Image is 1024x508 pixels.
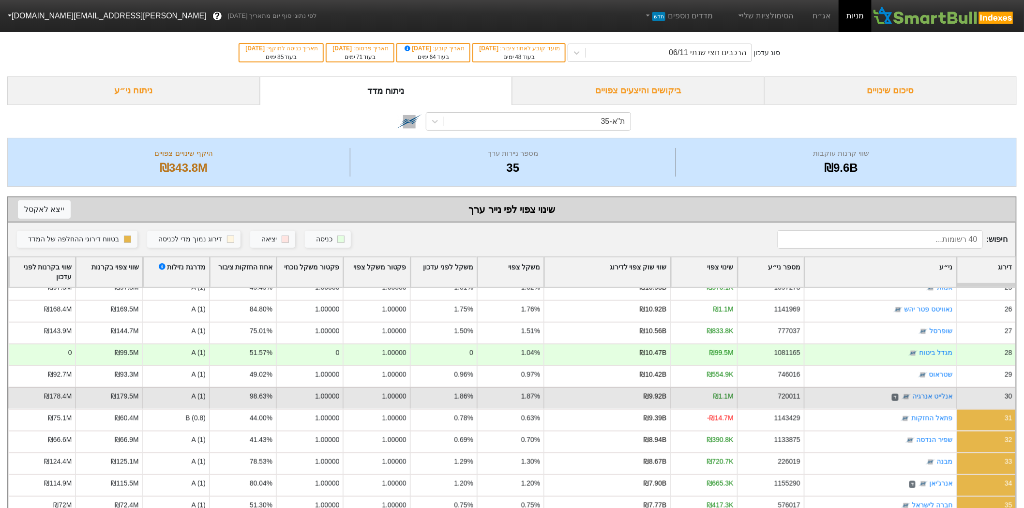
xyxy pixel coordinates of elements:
div: A (1) [142,278,209,300]
img: tase link [919,479,928,489]
div: A (1) [142,344,209,365]
a: אמות [937,284,953,292]
div: ₪60.4M [115,413,139,423]
div: 1.00000 [382,478,406,489]
button: יציאה [250,231,295,248]
div: 98.63% [250,391,272,402]
div: 75.01% [250,326,272,336]
div: 1.29% [454,457,473,467]
div: A (1) [142,431,209,452]
div: בעוד ימים [331,53,389,61]
div: 1.00000 [382,304,406,314]
div: תאריך פרסום : [331,44,389,53]
div: ניתוח ני״ע [7,76,260,105]
div: ₪9.92B [644,391,666,402]
div: -₪14.7M [708,413,734,423]
div: ₪99.5M [115,348,139,358]
div: ₪179.5M [111,391,138,402]
div: Toggle SortBy [9,257,75,287]
span: ? [214,10,220,23]
div: Toggle SortBy [805,257,956,287]
div: 1.00000 [315,435,339,445]
div: 32 [1005,435,1012,445]
div: 1.20% [454,478,473,489]
div: 1.04% [521,348,540,358]
div: 1133875 [774,435,800,445]
div: 1.50% [454,326,473,336]
div: 1097278 [774,283,800,293]
div: 25 [1005,283,1012,293]
span: [DATE] [403,45,433,52]
div: A (1) [142,452,209,474]
input: 40 רשומות... [778,230,982,249]
div: 1.00000 [315,326,339,336]
div: 1.00000 [382,326,406,336]
div: 1.20% [521,478,540,489]
div: 1.51% [521,326,540,336]
div: 1155290 [774,478,800,489]
div: 30 [1005,391,1012,402]
div: A (1) [142,474,209,496]
div: 1.76% [521,304,540,314]
img: tase link [919,327,928,337]
span: חדש [652,12,665,21]
div: ₪169.5M [111,304,138,314]
div: 44.00% [250,413,272,423]
div: 226019 [778,457,800,467]
div: Toggle SortBy [478,257,543,287]
div: 0.70% [521,435,540,445]
div: 1.00000 [315,370,339,380]
button: בטווח דירוגי ההחלפה של המדד [17,231,137,248]
div: יציאה [261,234,277,245]
div: 1.00000 [315,478,339,489]
div: ₪66.9M [115,435,139,445]
div: ₪92.7M [48,370,72,380]
div: 51.57% [250,348,272,358]
div: ₪10.93B [640,283,666,293]
div: מועד קובע לאחוז ציבור : [478,44,559,53]
div: A (1) [142,300,209,322]
div: 49.02% [250,370,272,380]
div: Toggle SortBy [738,257,804,287]
span: 64 [430,54,436,60]
img: tase link [926,284,936,293]
div: ₪10.42B [640,370,666,380]
img: tase link [397,109,422,134]
div: A (1) [142,322,209,344]
div: שווי קרנות עוקבות [678,148,1004,159]
div: 720011 [778,391,800,402]
div: ₪97.8M [115,283,139,293]
div: ₪570.1K [707,283,734,293]
div: 34 [1005,478,1012,489]
div: ₪66.6M [48,435,72,445]
div: 41.43% [250,435,272,445]
span: 85 [277,54,284,60]
div: 1.00000 [315,413,339,423]
span: [DATE] [332,45,353,52]
div: בעוד ימים [478,53,559,61]
div: 0.97% [521,370,540,380]
div: 28 [1005,348,1012,358]
div: ביקושים והיצעים צפויים [512,76,765,105]
a: אנלייט אנרגיה [913,393,953,401]
div: ₪8.67B [644,457,666,467]
div: Toggle SortBy [143,257,209,287]
div: ₪343.8M [20,159,347,177]
div: ת"א-35 [601,116,626,127]
div: 0.96% [454,370,473,380]
div: 1.01% [454,283,473,293]
div: 1.00000 [382,413,406,423]
div: סוג עדכון [754,48,781,58]
div: ₪833.8K [707,326,734,336]
div: Toggle SortBy [344,257,409,287]
div: תאריך כניסה לתוקף : [244,44,318,53]
div: ניתוח מדד [260,76,512,105]
a: מגדל ביטוח [919,349,953,357]
div: 1.00000 [315,391,339,402]
div: ₪143.9M [44,326,72,336]
div: 1143429 [774,413,800,423]
img: tase link [905,436,915,446]
div: ₪10.47B [640,348,666,358]
div: ₪10.92B [640,304,666,314]
div: 0.69% [454,435,473,445]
